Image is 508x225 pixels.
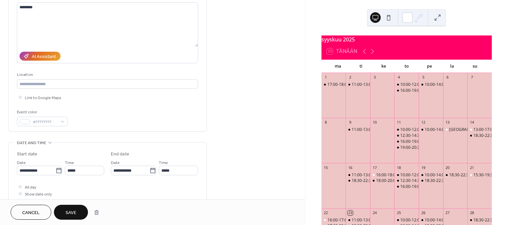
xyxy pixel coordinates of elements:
span: Save [65,209,76,216]
button: Save [54,205,88,220]
div: 16:00-17:00 Varattu [327,217,364,223]
div: 10:00-12:00 Kivistön eläkeläiskerhon kuvataiteilijat [400,172,493,178]
div: 18:30-22:30 Offline.podium [467,133,492,139]
div: End date [111,151,129,158]
div: 16:00-19:00 Credo Meet [394,139,419,144]
div: 5 [421,75,426,80]
div: 16:00-19:00 Credo Meet [400,88,445,93]
div: 17 [372,165,377,170]
div: 16:00-18:00 Kivistön Marttojen hallituksen kokous [376,172,467,178]
span: Show date only [25,191,52,198]
div: 18:30-22:30 Offline.podium [425,178,475,184]
div: 10:00-12:00 Kivistön eläkeläiskerhon kuvataiteilijat [394,127,419,133]
div: 21 [469,165,474,170]
button: AI Assistant [20,52,61,61]
div: 11:00-13:00 Olotilakahvila [346,127,370,133]
div: AI Assistant [32,53,56,60]
span: Date and time [17,140,46,146]
div: 13:00-17:00 Varattu yksityiskäyttöön [467,127,492,133]
div: la [441,60,464,73]
div: 16:00-19:00 Credo Meet [394,88,419,93]
div: 26 [421,210,426,215]
div: 15:30-19:30 Varattu yksityistilaisuuteen [467,172,492,178]
div: Event color [17,109,66,116]
div: 16:00-18:00 Kivistön Marttojen hallituksen kokous [370,172,395,178]
div: 18 [396,165,401,170]
span: Time [65,159,74,166]
div: 11:00-13:00 [PERSON_NAME] [352,127,405,133]
span: Date [17,159,26,166]
div: 23 [348,210,353,215]
div: 22 [323,210,328,215]
div: 10:00-12:00 Kivistön eläkeläiskerhon kuvataiteilijat [394,172,419,178]
div: ti [350,60,372,73]
div: 11:00-13:00 [PERSON_NAME] [352,217,405,223]
span: Link to Google Maps [25,94,61,101]
span: Cancel [22,209,40,216]
div: 8 [323,120,328,125]
div: 16:00-17:00 Varattu [321,217,346,223]
div: 2 [348,75,353,80]
div: 10:00-12:00 Kivistön eläkeläiskerhon kuvataiteilijat [394,217,419,223]
div: 18:30-22:30 Offline.podium [352,178,402,184]
div: 18:30-22:30 Offline.podi [467,217,492,223]
div: su [464,60,487,73]
div: 12:30-14:30 Kivistö-Kanniston kyläystävät [394,133,419,139]
div: 19:00-20:30 Varattu Credo-kirkolle [394,145,419,150]
div: 10:00-12:00 Kivistön eläkeläiskerhon kuvataiteilijat [400,82,493,87]
div: 10:00-12:00 Kivistön eläkeläiskerhon kuvataiteilijat [400,127,493,133]
div: 19:00-20:30 Varattu Credo-kirkolle [400,145,463,150]
div: 18:00-20:00 Kivistön Marttojen kässäkahvila [376,178,457,184]
div: 12 [421,120,426,125]
div: 28 [469,210,474,215]
div: pe [418,60,441,73]
div: 11:00-13:00 [PERSON_NAME] [352,172,405,178]
div: to [395,60,418,73]
div: 10:00-14:00 Kivistön kohtaamispaikka /Kivistö Meeting Point [419,82,443,87]
div: 10:00-12:00 Kivistön eläkeläiskerhon kuvataiteilijat [400,217,493,223]
span: #FFFFFFFF [33,119,57,126]
div: 13 [445,120,450,125]
div: 17:00-18:00 MarjaVerkon vapaaehtoisten perehdytystilaisuus [327,82,440,87]
div: 24 [372,210,377,215]
div: 19 [421,165,426,170]
span: Date [111,159,120,166]
div: 12:30-14:30 Kivistö-Kanniston kyläystävät [394,178,419,184]
div: Varattu Kivistön kyläjuhlakäyttöön [443,127,468,133]
div: 17:00-18:00 MarjaVerkon vapaaehtoisten perehdytystilaisuus [321,82,346,87]
div: 4 [396,75,401,80]
div: syyskuu 2025 [321,35,492,43]
div: 11:00-13:00 Olotilakahvila [346,172,370,178]
div: 10:00-12:00 Kivistön eläkeläiskerhon kuvataiteilijat [394,82,419,87]
span: Time [159,159,168,166]
div: ke [372,60,395,73]
div: 16:00-19:00 Credo Meet [394,184,419,190]
div: 14 [469,120,474,125]
div: 18:00-20:00 Kivistön Marttojen kässäkahvila [370,178,395,184]
div: 9 [348,120,353,125]
div: Location [17,71,197,78]
button: Cancel [11,205,51,220]
span: All day [25,184,36,191]
div: 11 [396,120,401,125]
div: 6 [445,75,450,80]
div: 3 [372,75,377,80]
div: 18:30-22:30 Offline.podium [443,172,468,178]
div: 15 [323,165,328,170]
div: 18:30-22:30 Offline.podium [449,172,499,178]
div: 11:00-13:00 Olotilakahvila [346,82,370,87]
div: 18:30-22:30 Offline.podium [419,178,443,184]
div: 16:00-19:00 Credo Meet [400,184,445,190]
div: 27 [445,210,450,215]
div: 25 [396,210,401,215]
div: 20 [445,165,450,170]
div: 10:00-14:00 Kivistön kohtaamispaikka /Kivistö Meeting Point [419,172,443,178]
span: Hide end time [25,198,50,205]
div: ma [327,60,350,73]
div: 1 [323,75,328,80]
div: 18:30-22:30 Offline.podium [346,178,370,184]
div: 10 [372,120,377,125]
div: 16:00-19:00 Credo Meet [400,139,445,144]
div: 11:00-13:00 [PERSON_NAME] [352,82,405,87]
